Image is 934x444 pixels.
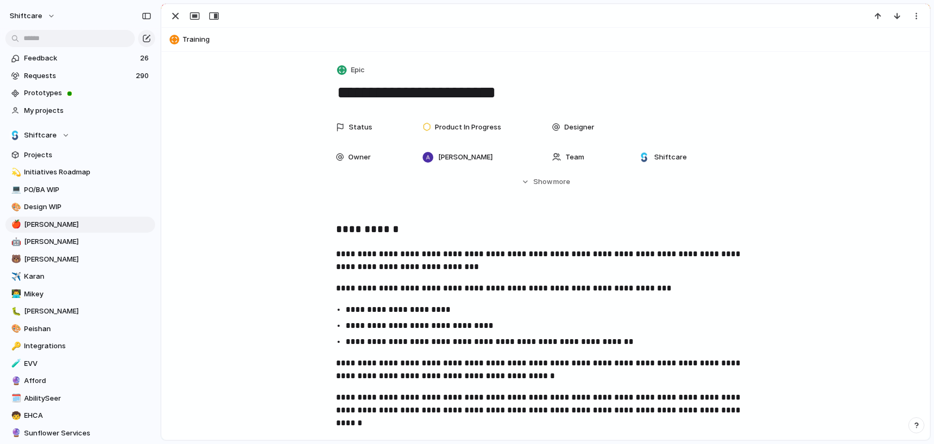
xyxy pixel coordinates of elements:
[11,357,19,370] div: 🧪
[11,218,19,231] div: 🍎
[564,122,594,133] span: Designer
[5,269,155,285] a: ✈️Karan
[24,202,151,212] span: Design WIP
[5,182,155,198] a: 💻PO/BA WIP
[10,185,20,195] button: 💻
[5,251,155,267] a: 🐻[PERSON_NAME]
[11,201,19,213] div: 🎨
[136,71,151,81] span: 290
[24,71,133,81] span: Requests
[654,152,687,163] span: Shiftcare
[5,147,155,163] a: Projects
[24,88,151,98] span: Prototypes
[348,152,371,163] span: Owner
[5,408,155,424] a: 🧒EHCA
[11,392,19,404] div: 🗓️
[5,338,155,354] a: 🔑Integrations
[11,410,19,422] div: 🧒
[5,286,155,302] a: 👨‍💻Mikey
[24,254,151,265] span: [PERSON_NAME]
[351,65,365,75] span: Epic
[10,358,20,369] button: 🧪
[438,152,493,163] span: [PERSON_NAME]
[10,271,20,282] button: ✈️
[24,376,151,386] span: Afford
[11,166,19,179] div: 💫
[5,103,155,119] a: My projects
[11,427,19,439] div: 🔮
[565,152,584,163] span: Team
[5,85,155,101] a: Prototypes
[336,172,755,192] button: Showmore
[5,199,155,215] a: 🎨Design WIP
[5,391,155,407] a: 🗓️AbilitySeer
[335,63,368,78] button: Epic
[11,253,19,265] div: 🐻
[24,271,151,282] span: Karan
[10,306,20,317] button: 🐛
[10,236,20,247] button: 🤖
[5,425,155,441] a: 🔮Sunflower Services
[10,376,20,386] button: 🔮
[24,105,151,116] span: My projects
[11,305,19,318] div: 🐛
[11,183,19,196] div: 💻
[553,177,570,187] span: more
[24,428,151,439] span: Sunflower Services
[10,202,20,212] button: 🎨
[24,410,151,421] span: EHCA
[5,50,155,66] a: Feedback26
[11,323,19,335] div: 🎨
[24,341,151,351] span: Integrations
[24,324,151,334] span: Peishan
[11,271,19,283] div: ✈️
[24,150,151,160] span: Projects
[10,167,20,178] button: 💫
[5,303,155,319] div: 🐛[PERSON_NAME]
[5,217,155,233] a: 🍎[PERSON_NAME]
[5,234,155,250] a: 🤖[PERSON_NAME]
[5,321,155,337] a: 🎨Peishan
[5,68,155,84] a: Requests290
[5,356,155,372] a: 🧪EVV
[10,428,20,439] button: 🔮
[10,289,20,300] button: 👨‍💻
[24,130,57,141] span: Shiftcare
[10,341,20,351] button: 🔑
[533,177,553,187] span: Show
[435,122,501,133] span: Product In Progress
[10,254,20,265] button: 🐻
[10,410,20,421] button: 🧒
[11,375,19,387] div: 🔮
[24,289,151,300] span: Mikey
[5,373,155,389] a: 🔮Afford
[10,11,42,21] span: shiftcare
[24,219,151,230] span: [PERSON_NAME]
[24,236,151,247] span: [PERSON_NAME]
[10,219,20,230] button: 🍎
[10,393,20,404] button: 🗓️
[24,185,151,195] span: PO/BA WIP
[24,358,151,369] span: EVV
[11,340,19,353] div: 🔑
[24,306,151,317] span: [PERSON_NAME]
[166,31,925,48] button: Training
[24,167,151,178] span: Initiatives Roadmap
[182,34,925,45] span: Training
[5,164,155,180] a: 💫Initiatives Roadmap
